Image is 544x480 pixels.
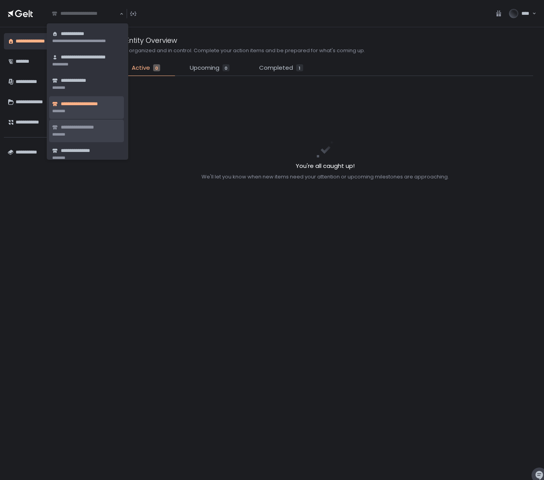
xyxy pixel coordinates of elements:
div: Search for option [47,5,124,22]
div: Entity Overview [117,35,177,46]
span: Upcoming [190,64,219,72]
div: 1 [296,64,303,71]
div: 0 [223,64,230,71]
span: Completed [259,64,293,72]
input: Search for option [52,10,119,18]
h2: Stay organized and in control. Complete your action items and be prepared for what's coming up. [117,47,365,54]
h2: You're all caught up! [201,162,449,171]
div: We'll let you know when new items need your attention or upcoming milestones are approaching. [201,173,449,180]
div: 0 [153,64,160,71]
span: Active [132,64,150,72]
